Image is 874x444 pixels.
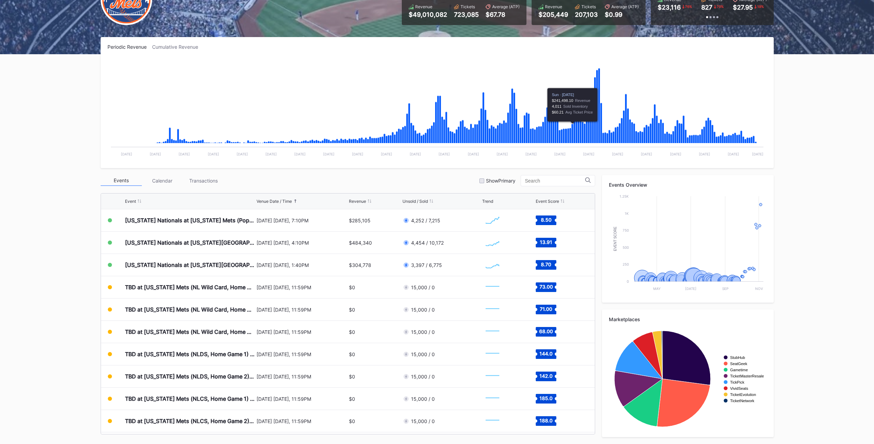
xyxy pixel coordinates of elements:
div: TBD at [US_STATE] Mets (NLCS, Home Game 1) (If Necessary) (Date TBD) [125,395,255,402]
text: 68.00 [539,328,553,334]
div: Unsold / Sold [402,199,428,204]
div: [DATE] [DATE], 7:10PM [257,218,348,223]
text: [DATE] [467,152,479,156]
text: [DATE] [685,287,696,291]
text: 142.0 [540,373,553,379]
div: Tickets [461,4,475,9]
text: TicketMasterResale [730,374,764,378]
div: 15,000 / 0 [411,374,435,379]
div: Transactions [183,175,224,186]
div: [DATE] [DATE], 11:59PM [257,351,348,357]
div: $484,340 [349,240,372,246]
svg: Chart title [107,58,767,161]
text: [DATE] [352,152,363,156]
svg: Chart title [482,412,503,430]
text: 750 [623,228,629,232]
div: Trend [482,199,493,204]
div: $0 [349,351,355,357]
div: Average (ATP) [611,4,639,9]
text: [DATE] [150,152,161,156]
div: TBD at [US_STATE] Mets (NL Wild Card, Home Game 1) (If Necessary) [125,284,255,291]
div: Show Primary [486,178,515,184]
div: $67.78 [486,11,520,18]
div: 70 % [716,4,724,9]
text: [DATE] [525,152,536,156]
text: [DATE] [554,152,565,156]
div: $0.99 [605,11,639,18]
div: Cumulative Revenue [152,44,204,50]
div: Periodic Revenue [107,44,152,50]
div: [US_STATE] Nationals at [US_STATE][GEOGRAPHIC_DATA] [125,261,255,268]
div: Event [125,199,136,204]
div: [DATE] [DATE], 11:59PM [257,329,348,335]
text: [DATE] [496,152,508,156]
text: 250 [623,262,629,266]
text: 144.0 [540,351,553,357]
div: TBD at [US_STATE] Mets (NL Wild Card, Home Game 3) (If Necessary) [125,328,255,335]
div: 15,000 / 0 [411,284,435,290]
text: [DATE] [727,152,739,156]
text: 1.25k [620,194,629,198]
text: TicketNetwork [730,399,754,403]
div: Revenue [415,4,432,9]
text: [DATE] [207,152,219,156]
text: 71.00 [540,306,552,312]
div: Marketplaces [609,316,767,322]
text: 73.00 [540,284,553,290]
div: Calendar [142,175,183,186]
text: 8.70 [541,261,551,267]
text: [DATE] [381,152,392,156]
div: Revenue [349,199,366,204]
text: May [653,287,661,291]
text: 500 [623,245,629,249]
div: 4,454 / 10,172 [411,240,444,246]
div: Revenue [545,4,562,9]
text: VividSeats [730,386,748,390]
div: 15,000 / 0 [411,329,435,335]
div: $0 [349,307,355,313]
div: Events Overview [609,182,767,188]
div: Tickets [581,4,596,9]
text: TicketEvolution [730,393,756,397]
text: Event Score [613,226,617,251]
text: 188.0 [540,418,553,423]
svg: Chart title [482,301,503,318]
div: 19 % [757,4,764,9]
div: Events [101,175,142,186]
div: [US_STATE] Nationals at [US_STATE][GEOGRAPHIC_DATA] (Long Sleeve T-Shirt Giveaway) [125,239,255,246]
text: [DATE] [410,152,421,156]
div: [DATE] [DATE], 11:59PM [257,284,348,290]
div: 827 [701,4,712,11]
text: 0 [627,279,629,283]
div: Event Score [536,199,559,204]
div: 4,252 / 7,215 [411,218,440,223]
div: $0 [349,396,355,402]
div: Average (ATP) [492,4,520,9]
div: $23,116 [658,4,681,11]
text: Nov [755,287,763,291]
svg: Chart title [482,346,503,363]
div: $27.95 [733,4,753,11]
div: $0 [349,418,355,424]
div: 15,000 / 0 [411,307,435,313]
text: [DATE] [670,152,681,156]
div: $205,449 [538,11,568,18]
svg: Chart title [482,234,503,251]
svg: Chart title [609,193,767,296]
div: [DATE] [DATE], 4:10PM [257,240,348,246]
text: [DATE] [439,152,450,156]
text: [DATE] [265,152,276,156]
div: $285,105 [349,218,371,223]
div: TBD at [US_STATE] Mets (NLDS, Home Game 2) (If Necessary) (Date TBD) [125,373,255,380]
text: SeatGeek [730,362,747,366]
svg: Chart title [482,256,503,273]
div: 15,000 / 0 [411,418,435,424]
svg: Chart title [482,323,503,340]
text: StubHub [730,355,745,360]
svg: Chart title [482,212,503,229]
svg: Chart title [482,390,503,407]
div: Venue Date / Time [257,199,292,204]
text: 1k [625,211,629,215]
input: Search [525,178,585,184]
text: 13.91 [540,239,552,245]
